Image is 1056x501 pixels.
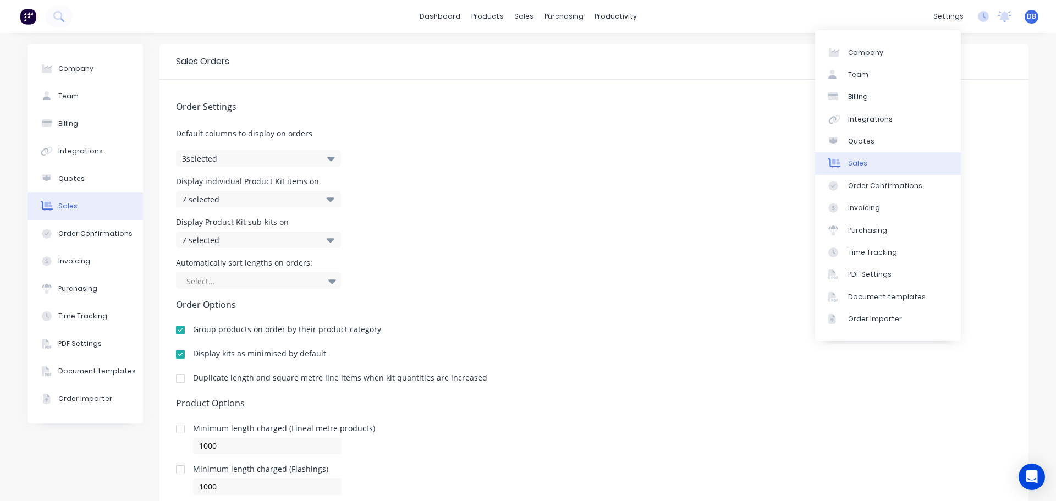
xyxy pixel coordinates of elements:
[193,425,375,432] div: Minimum length charged (Lineal metre products)
[176,102,1012,112] h5: Order Settings
[58,174,85,184] div: Quotes
[815,197,961,219] a: Invoicing
[28,330,143,357] button: PDF Settings
[176,178,341,185] div: Display individual Product Kit items on
[28,385,143,412] button: Order Importer
[1027,12,1036,21] span: DB
[28,192,143,220] button: Sales
[193,374,487,382] div: Duplicate length and square metre line items when kit quantities are increased
[176,128,1012,139] span: Default columns to display on orders
[28,110,143,137] button: Billing
[58,311,107,321] div: Time Tracking
[58,91,79,101] div: Team
[815,308,961,330] a: Order Importer
[848,181,922,191] div: Order Confirmations
[1019,464,1045,490] div: Open Intercom Messenger
[848,269,892,279] div: PDF Settings
[58,229,133,239] div: Order Confirmations
[58,64,94,74] div: Company
[414,8,466,25] a: dashboard
[815,219,961,241] a: Purchasing
[28,165,143,192] button: Quotes
[815,152,961,174] a: Sales
[28,220,143,247] button: Order Confirmations
[848,203,880,213] div: Invoicing
[848,136,875,146] div: Quotes
[193,465,342,473] div: Minimum length charged (Flashings)
[815,175,961,197] a: Order Confirmations
[193,326,381,333] div: Group products on order by their product category
[193,350,326,357] div: Display kits as minimised by default
[28,357,143,385] button: Document templates
[848,158,867,168] div: Sales
[815,130,961,152] a: Quotes
[466,8,509,25] div: products
[848,292,926,302] div: Document templates
[28,275,143,302] button: Purchasing
[28,302,143,330] button: Time Tracking
[28,247,143,275] button: Invoicing
[848,70,868,80] div: Team
[539,8,589,25] div: purchasing
[815,108,961,130] a: Integrations
[815,263,961,285] a: PDF Settings
[815,286,961,308] a: Document templates
[848,314,902,324] div: Order Importer
[509,8,539,25] div: sales
[58,394,112,404] div: Order Importer
[176,55,229,68] div: Sales Orders
[28,137,143,165] button: Integrations
[58,339,102,349] div: PDF Settings
[176,218,341,226] div: Display Product Kit sub-kits on
[28,82,143,110] button: Team
[182,234,312,246] div: 7 selected
[58,284,97,294] div: Purchasing
[176,259,341,267] div: Automatically sort lengths on orders:
[589,8,642,25] div: productivity
[815,64,961,86] a: Team
[182,194,312,205] div: 7 selected
[176,150,341,167] button: 3selected
[58,366,136,376] div: Document templates
[848,247,897,257] div: Time Tracking
[848,225,887,235] div: Purchasing
[815,41,961,63] a: Company
[58,256,90,266] div: Invoicing
[20,8,36,25] img: Factory
[176,398,1012,409] h5: Product Options
[28,55,143,82] button: Company
[58,119,78,129] div: Billing
[848,114,893,124] div: Integrations
[58,146,103,156] div: Integrations
[848,92,868,102] div: Billing
[176,300,1012,310] h5: Order Options
[815,86,961,108] a: Billing
[928,8,969,25] div: settings
[815,241,961,263] a: Time Tracking
[58,201,78,211] div: Sales
[848,48,883,58] div: Company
